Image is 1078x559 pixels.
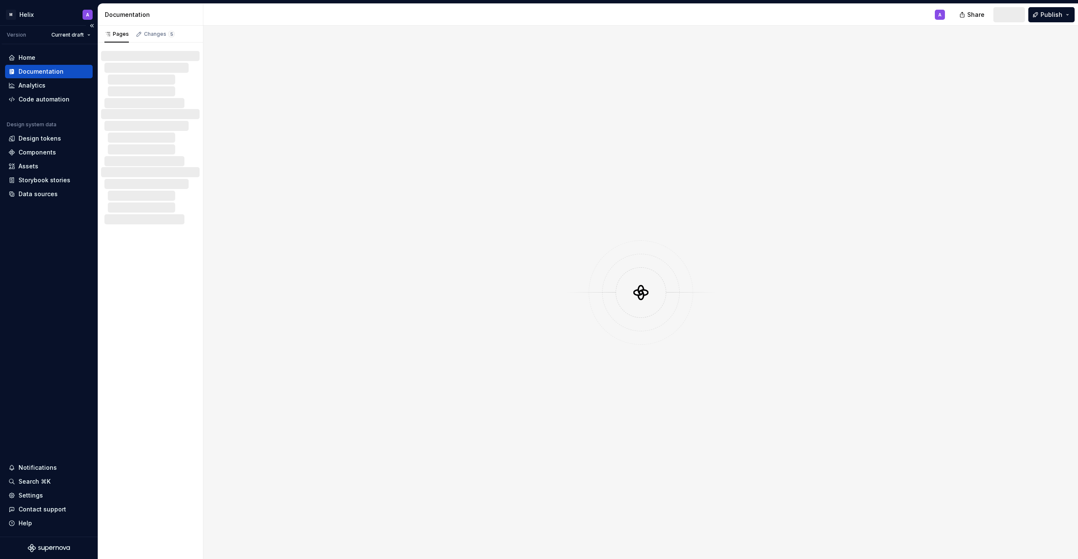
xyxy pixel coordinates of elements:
[19,95,69,104] div: Code automation
[5,160,93,173] a: Assets
[5,79,93,92] a: Analytics
[1028,7,1075,22] button: Publish
[19,67,64,76] div: Documentation
[967,11,985,19] span: Share
[19,491,43,500] div: Settings
[5,146,93,159] a: Components
[5,93,93,106] a: Code automation
[5,475,93,488] button: Search ⌘K
[19,148,56,157] div: Components
[7,121,56,128] div: Design system data
[19,477,51,486] div: Search ⌘K
[19,519,32,527] div: Help
[5,503,93,516] button: Contact support
[168,31,175,37] span: 5
[2,5,96,24] button: MHelixA
[104,31,129,37] div: Pages
[5,132,93,145] a: Design tokens
[6,10,16,20] div: M
[19,134,61,143] div: Design tokens
[5,173,93,187] a: Storybook stories
[86,20,98,32] button: Collapse sidebar
[19,81,45,90] div: Analytics
[19,176,70,184] div: Storybook stories
[28,544,70,552] svg: Supernova Logo
[955,7,990,22] button: Share
[19,505,66,514] div: Contact support
[19,53,35,62] div: Home
[86,11,89,18] div: A
[5,516,93,530] button: Help
[5,461,93,474] button: Notifications
[938,11,942,18] div: A
[19,11,34,19] div: Helix
[19,463,57,472] div: Notifications
[5,51,93,64] a: Home
[19,190,58,198] div: Data sources
[144,31,175,37] div: Changes
[1041,11,1062,19] span: Publish
[5,489,93,502] a: Settings
[19,162,38,170] div: Assets
[5,187,93,201] a: Data sources
[5,65,93,78] a: Documentation
[105,11,200,19] div: Documentation
[7,32,26,38] div: Version
[51,32,84,38] span: Current draft
[48,29,94,41] button: Current draft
